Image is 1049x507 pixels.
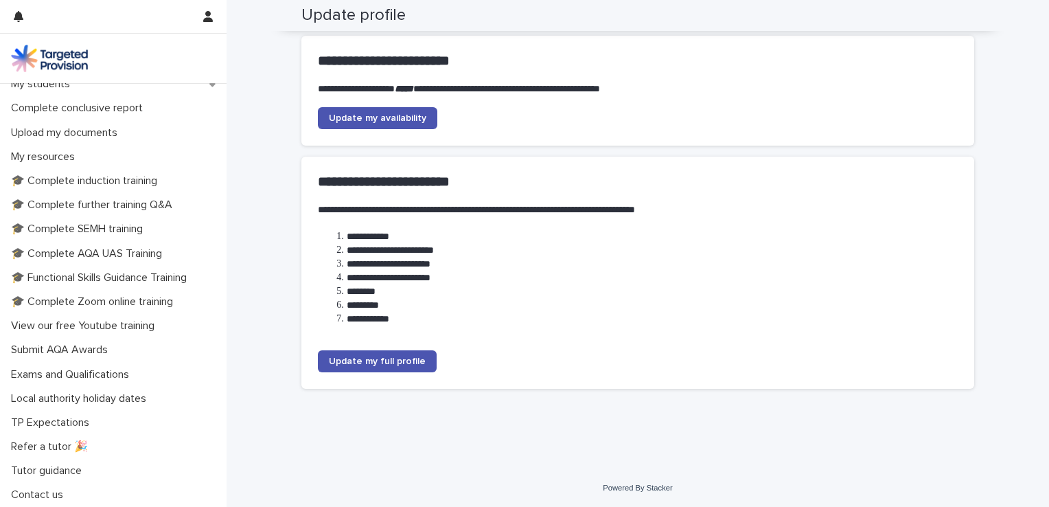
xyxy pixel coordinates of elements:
p: 🎓 Complete Zoom online training [5,295,184,308]
span: Update my full profile [329,357,426,366]
img: M5nRWzHhSzIhMunXDL62 [11,45,88,72]
p: 🎓 Functional Skills Guidance Training [5,271,198,284]
p: Contact us [5,488,74,502]
p: 🎓 Complete SEMH training [5,223,154,236]
p: View our free Youtube training [5,319,165,333]
a: Powered By Stacker [603,484,672,492]
p: My students [5,78,81,91]
h2: Update profile [301,5,406,25]
a: Update my full profile [318,350,437,372]
p: 🎓 Complete further training Q&A [5,199,183,212]
p: TP Expectations [5,416,100,429]
p: Tutor guidance [5,464,93,477]
p: Exams and Qualifications [5,368,140,381]
p: Complete conclusive report [5,102,154,115]
span: Update my availability [329,113,426,123]
p: Submit AQA Awards [5,343,119,357]
p: My resources [5,150,86,164]
p: 🎓 Complete AQA UAS Training [5,247,173,260]
p: 🎓 Complete induction training [5,174,168,188]
p: Local authority holiday dates [5,392,157,405]
a: Update my availability [318,107,437,129]
p: Refer a tutor 🎉 [5,440,99,453]
p: Upload my documents [5,126,128,139]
